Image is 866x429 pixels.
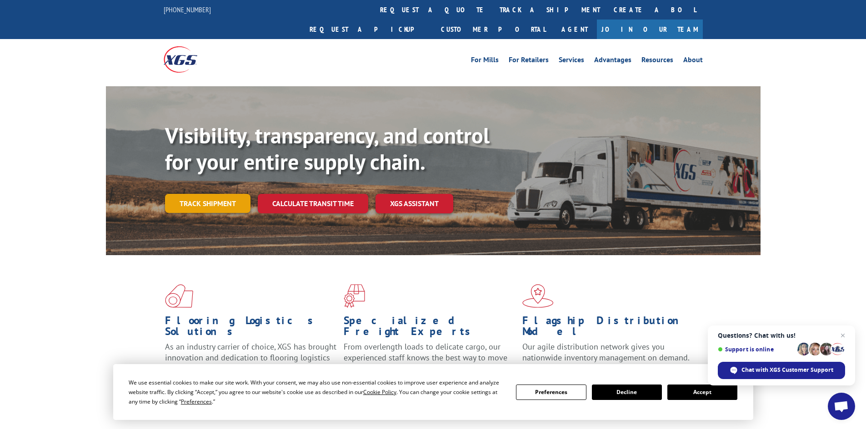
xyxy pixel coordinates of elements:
a: Calculate transit time [258,194,368,213]
span: Preferences [181,398,212,405]
button: Decline [592,385,662,400]
h1: Flooring Logistics Solutions [165,315,337,341]
a: For Mills [471,56,499,66]
img: xgs-icon-total-supply-chain-intelligence-red [165,284,193,308]
a: XGS ASSISTANT [375,194,453,213]
button: Accept [667,385,737,400]
span: Cookie Policy [363,388,396,396]
span: Close chat [837,330,848,341]
a: About [683,56,703,66]
b: Visibility, transparency, and control for your entire supply chain. [165,121,490,176]
span: As an industry carrier of choice, XGS has brought innovation and dedication to flooring logistics... [165,341,336,374]
div: Open chat [828,393,855,420]
h1: Flagship Distribution Model [522,315,694,341]
a: [PHONE_NUMBER] [164,5,211,14]
img: xgs-icon-flagship-distribution-model-red [522,284,554,308]
span: Support is online [718,346,794,353]
button: Preferences [516,385,586,400]
h1: Specialized Freight Experts [344,315,516,341]
span: Our agile distribution network gives you nationwide inventory management on demand. [522,341,690,363]
div: We use essential cookies to make our site work. With your consent, we may also use non-essential ... [129,378,505,406]
span: Chat with XGS Customer Support [741,366,833,374]
a: Join Our Team [597,20,703,39]
p: From overlength loads to delicate cargo, our experienced staff knows the best way to move your fr... [344,341,516,382]
a: Customer Portal [434,20,552,39]
a: Request a pickup [303,20,434,39]
a: Agent [552,20,597,39]
a: Advantages [594,56,631,66]
div: Chat with XGS Customer Support [718,362,845,379]
span: Questions? Chat with us! [718,332,845,339]
a: Resources [641,56,673,66]
a: For Retailers [509,56,549,66]
div: Cookie Consent Prompt [113,364,753,420]
a: Services [559,56,584,66]
a: Track shipment [165,194,250,213]
img: xgs-icon-focused-on-flooring-red [344,284,365,308]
